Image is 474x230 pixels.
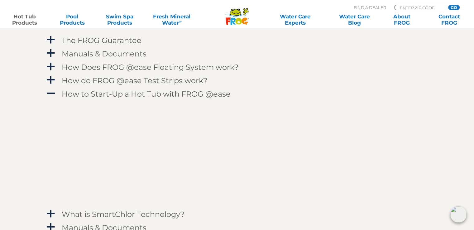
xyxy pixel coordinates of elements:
[179,19,181,24] sup: ∞
[431,13,468,26] a: ContactFROG
[45,208,429,220] a: a What is SmartChlor Technology?
[336,13,373,26] a: Water CareBlog
[46,62,55,71] span: a
[45,48,429,60] a: a Manuals & Documents
[354,5,386,10] p: Find A Dealer
[45,75,429,86] a: a How do FROG @ease Test Strips work?
[62,50,146,58] h4: Manuals & Documents
[155,103,329,201] iframe: How to Start Up Your Hot Tub with FROG® @ease®
[6,13,43,26] a: Hot TubProducts
[46,75,55,85] span: a
[399,5,441,10] input: Zip Code Form
[45,61,429,73] a: a How Does FROG @ease Floating System work?
[45,88,429,100] a: A How to Start-Up a Hot Tub with FROG @ease
[265,13,325,26] a: Water CareExperts
[46,49,55,58] span: a
[101,13,138,26] a: Swim SpaProducts
[448,5,459,10] input: GO
[46,35,55,45] span: a
[62,63,239,71] h4: How Does FROG @ease Floating System work?
[62,76,208,85] h4: How do FROG @ease Test Strips work?
[46,89,55,98] span: A
[46,209,55,218] span: a
[62,90,231,98] h4: How to Start-Up a Hot Tub with FROG @ease
[149,13,195,26] a: Fresh MineralWater∞
[383,13,420,26] a: AboutFROG
[45,35,429,46] a: a The FROG Guarantee
[54,13,90,26] a: PoolProducts
[62,36,141,45] h4: The FROG Guarantee
[450,206,467,223] img: openIcon
[62,210,185,218] h4: What is SmartChlor Technology?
